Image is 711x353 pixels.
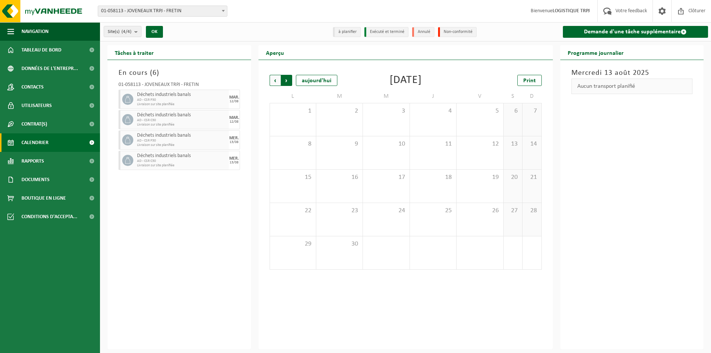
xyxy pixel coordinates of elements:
[137,133,227,139] span: Déchets industriels banals
[414,107,453,115] span: 4
[118,67,240,79] h3: En cours ( )
[137,112,227,118] span: Déchets industriels banals
[137,143,227,147] span: Livraison sur site planifiée
[98,6,227,16] span: 01-058113 - JOVENEAUX TRPJ - FRETIN
[390,75,422,86] div: [DATE]
[460,207,499,215] span: 26
[367,207,405,215] span: 24
[414,140,453,148] span: 11
[98,6,227,17] span: 01-058113 - JOVENEAUX TRPJ - FRETIN
[363,90,410,103] td: M
[367,107,405,115] span: 3
[507,207,518,215] span: 27
[21,152,44,170] span: Rapports
[281,75,292,86] span: Suivant
[258,45,291,60] h2: Aperçu
[553,8,590,14] strong: LOGISTIQUE TRPJ
[414,207,453,215] span: 25
[316,90,363,103] td: M
[137,102,227,107] span: Livraison sur site planifiée
[230,140,238,144] div: 13/08
[333,27,361,37] li: à planifier
[412,27,434,37] li: Annulé
[274,173,312,182] span: 15
[526,140,537,148] span: 14
[146,26,163,38] button: OK
[21,78,44,96] span: Contacts
[118,82,240,90] div: 01-058113 - JOVENEAUX TRPJ - FRETIN
[137,163,227,168] span: Livraison sur site planifiée
[460,140,499,148] span: 12
[296,75,337,86] div: aujourd'hui
[270,90,316,103] td: L
[137,118,227,123] span: AD - CSR C30
[460,173,499,182] span: 19
[571,67,693,79] h3: Mercredi 13 août 2025
[364,27,408,37] li: Exécuté et terminé
[526,173,537,182] span: 21
[108,26,131,37] span: Site(s)
[137,153,227,159] span: Déchets industriels banals
[410,90,457,103] td: J
[21,133,49,152] span: Calendrier
[523,90,541,103] td: D
[526,207,537,215] span: 28
[137,123,227,127] span: Livraison sur site planifiée
[517,75,542,86] a: Print
[507,173,518,182] span: 20
[137,159,227,163] span: AD - CSR C30
[438,27,477,37] li: Non-conformité
[274,107,312,115] span: 1
[104,26,141,37] button: Site(s)(4/4)
[504,90,523,103] td: S
[21,115,47,133] span: Contrat(s)
[137,139,227,143] span: AD - CSR P30
[21,22,49,41] span: Navigation
[507,140,518,148] span: 13
[274,207,312,215] span: 22
[563,26,708,38] a: Demande d'une tâche supplémentaire
[121,29,131,34] count: (4/4)
[21,170,50,189] span: Documents
[229,116,239,120] div: MAR.
[320,207,359,215] span: 23
[523,78,536,84] span: Print
[229,136,239,140] div: MER.
[21,189,66,207] span: Boutique en ligne
[21,59,78,78] span: Données de l'entrepr...
[460,107,499,115] span: 5
[270,75,281,86] span: Précédent
[21,207,77,226] span: Conditions d'accepta...
[230,120,238,124] div: 12/08
[274,140,312,148] span: 8
[571,79,693,94] div: Aucun transport planifié
[153,69,157,77] span: 6
[560,45,631,60] h2: Programme journalier
[320,140,359,148] span: 9
[457,90,503,103] td: V
[320,240,359,248] span: 30
[320,173,359,182] span: 16
[107,45,161,60] h2: Tâches à traiter
[229,95,239,100] div: MAR.
[526,107,537,115] span: 7
[414,173,453,182] span: 18
[230,100,238,103] div: 12/08
[137,92,227,98] span: Déchets industriels banals
[230,161,238,164] div: 13/08
[367,173,405,182] span: 17
[21,41,61,59] span: Tableau de bord
[367,140,405,148] span: 10
[320,107,359,115] span: 2
[507,107,518,115] span: 6
[274,240,312,248] span: 29
[21,96,52,115] span: Utilisateurs
[137,98,227,102] span: AD - CSR P30
[229,156,239,161] div: MER.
